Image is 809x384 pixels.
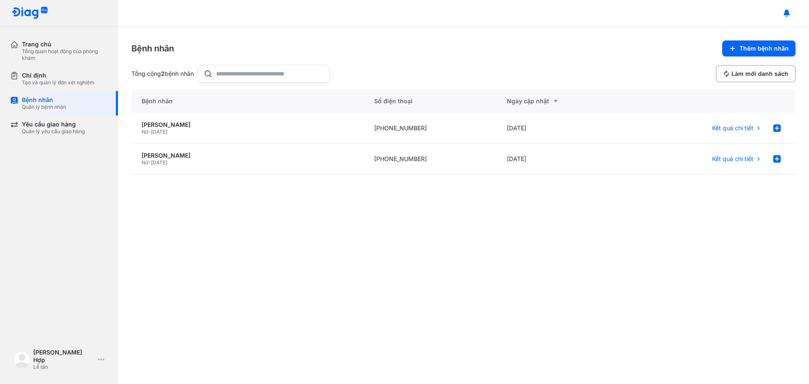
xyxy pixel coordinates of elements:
div: Bệnh nhân [22,96,66,104]
div: [PERSON_NAME] [142,121,354,129]
div: Tạo và quản lý đơn xét nghiệm [22,79,94,86]
span: [DATE] [151,159,167,166]
div: Số điện thoại [364,89,497,113]
span: Kết quả chi tiết [712,124,753,132]
div: Yêu cầu giao hàng [22,121,85,128]
span: 2 [161,70,165,77]
div: [PHONE_NUMBER] [364,113,497,144]
span: Nữ [142,129,148,135]
div: Quản lý yêu cầu giao hàng [22,128,85,135]
div: Quản lý bệnh nhân [22,104,66,110]
img: logo [13,351,30,368]
div: Tổng cộng bệnh nhân [131,70,195,78]
span: - [148,159,151,166]
span: Kết quả chi tiết [712,155,753,163]
button: Thêm bệnh nhân [722,40,796,56]
div: Ngày cập nhật [507,96,619,106]
div: [PERSON_NAME] [142,152,354,159]
div: [DATE] [497,144,630,175]
div: Lễ tân [33,364,94,371]
span: - [148,129,151,135]
div: Bệnh nhân [131,89,364,113]
div: [PHONE_NUMBER] [364,144,497,175]
div: [DATE] [497,113,630,144]
span: Làm mới danh sách [731,70,788,78]
button: Làm mới danh sách [716,65,796,82]
span: [DATE] [151,129,167,135]
div: Tổng quan hoạt động của phòng khám [22,48,108,62]
span: Thêm bệnh nhân [739,45,789,52]
div: Chỉ định [22,72,94,79]
div: [PERSON_NAME] Hợp [33,349,94,364]
span: Nữ [142,159,148,166]
img: logo [12,7,48,20]
div: Bệnh nhân [131,43,174,54]
div: Trang chủ [22,40,108,48]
